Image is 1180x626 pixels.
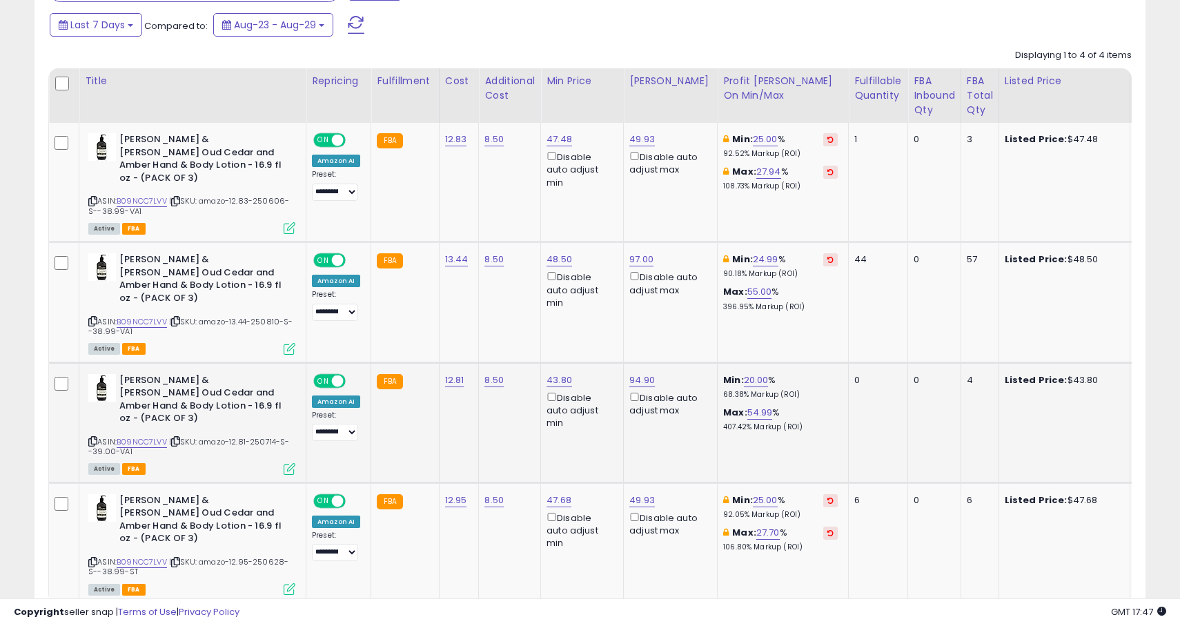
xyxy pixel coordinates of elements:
a: Terms of Use [118,605,177,618]
b: Listed Price: [1005,133,1068,146]
div: Title [85,74,300,88]
span: | SKU: amazo-12.81-250714-S--39.00-VA1 [88,436,290,457]
div: Disable auto adjust min [547,269,613,309]
a: 94.90 [629,373,655,387]
div: 6 [854,494,897,507]
b: Min: [732,493,753,507]
b: Min: [723,373,744,387]
a: 8.50 [484,373,504,387]
div: $47.68 [1005,494,1119,507]
b: Min: [732,253,753,266]
img: 31Zn1z44ehL._SL40_.jpg [88,253,116,281]
span: | SKU: amazo-12.83-250606-S--38.99-VA1 [88,195,289,216]
button: Aug-23 - Aug-29 [213,13,333,37]
p: 92.05% Markup (ROI) [723,510,838,520]
div: 1 [854,133,897,146]
div: seller snap | | [14,606,239,619]
div: ASIN: [88,494,295,594]
a: B09NCC7LVV [117,436,167,448]
div: $47.48 [1005,133,1119,146]
img: 31Zn1z44ehL._SL40_.jpg [88,494,116,522]
a: 27.94 [756,165,781,179]
span: ON [315,495,332,507]
b: Max: [723,406,747,419]
div: Amazon AI [312,395,360,408]
a: 97.00 [629,253,653,266]
p: 68.38% Markup (ROI) [723,390,838,400]
div: % [723,133,838,159]
b: Listed Price: [1005,493,1068,507]
b: [PERSON_NAME] & [PERSON_NAME] Oud Cedar and Amber Hand & Body Lotion - 16.9 fl oz - (PACK OF 3) [119,374,287,429]
th: The percentage added to the cost of goods (COGS) that forms the calculator for Min & Max prices. [718,68,849,123]
b: [PERSON_NAME] & [PERSON_NAME] Oud Cedar and Amber Hand & Body Lotion - 16.9 fl oz - (PACK OF 3) [119,133,287,188]
div: Min Price [547,74,618,88]
b: [PERSON_NAME] & [PERSON_NAME] Oud Cedar and Amber Hand & Body Lotion - 16.9 fl oz - (PACK OF 3) [119,494,287,549]
span: Aug-23 - Aug-29 [234,18,316,32]
a: 8.50 [484,133,504,146]
span: All listings currently available for purchase on Amazon [88,223,120,235]
span: FBA [122,463,146,475]
p: 90.18% Markup (ROI) [723,269,838,279]
div: Amazon AI [312,275,360,287]
b: Max: [723,285,747,298]
div: 0 [914,374,950,387]
div: Disable auto adjust min [547,149,613,189]
div: Preset: [312,290,360,321]
div: $43.80 [1005,374,1119,387]
button: Last 7 Days [50,13,142,37]
a: 25.00 [753,493,778,507]
div: Repricing [312,74,365,88]
div: Amazon AI [312,155,360,167]
span: | SKU: amazo-13.44-250810-S--38.99-VA1 [88,316,293,337]
a: 13.44 [445,253,469,266]
small: FBA [377,374,402,389]
div: Disable auto adjust min [547,390,613,430]
div: % [723,527,838,552]
div: 3 [967,133,988,146]
a: 54.99 [747,406,773,420]
b: Max: [732,526,756,539]
div: 0 [914,253,950,266]
p: 108.73% Markup (ROI) [723,182,838,191]
div: Disable auto adjust max [629,149,707,176]
a: 8.50 [484,253,504,266]
span: ON [315,375,332,387]
div: 44 [854,253,897,266]
a: Privacy Policy [179,605,239,618]
div: ASIN: [88,374,295,473]
div: Disable auto adjust max [629,390,707,417]
a: B09NCC7LVV [117,556,167,568]
a: 12.95 [445,493,467,507]
a: 47.48 [547,133,572,146]
img: 31Zn1z44ehL._SL40_.jpg [88,374,116,402]
p: 106.80% Markup (ROI) [723,542,838,552]
div: Preset: [312,411,360,442]
div: 6 [967,494,988,507]
div: Cost [445,74,473,88]
a: 43.80 [547,373,572,387]
div: Disable auto adjust max [629,510,707,537]
a: 47.68 [547,493,571,507]
div: ASIN: [88,253,295,353]
a: 25.00 [753,133,778,146]
div: % [723,253,838,279]
b: Listed Price: [1005,373,1068,387]
span: | SKU: amazo-12.95-250628-S--38.99-ST [88,556,288,577]
div: $48.50 [1005,253,1119,266]
div: 57 [967,253,988,266]
div: % [723,494,838,520]
p: 407.42% Markup (ROI) [723,422,838,432]
div: [PERSON_NAME] [629,74,711,88]
span: Last 7 Days [70,18,125,32]
p: 396.95% Markup (ROI) [723,302,838,312]
a: 20.00 [744,373,769,387]
b: Listed Price: [1005,253,1068,266]
div: Listed Price [1005,74,1124,88]
span: OFF [344,495,366,507]
div: % [723,374,838,400]
div: Fulfillable Quantity [854,74,902,103]
div: % [723,286,838,311]
small: FBA [377,133,402,148]
small: FBA [377,253,402,268]
div: Additional Cost [484,74,535,103]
